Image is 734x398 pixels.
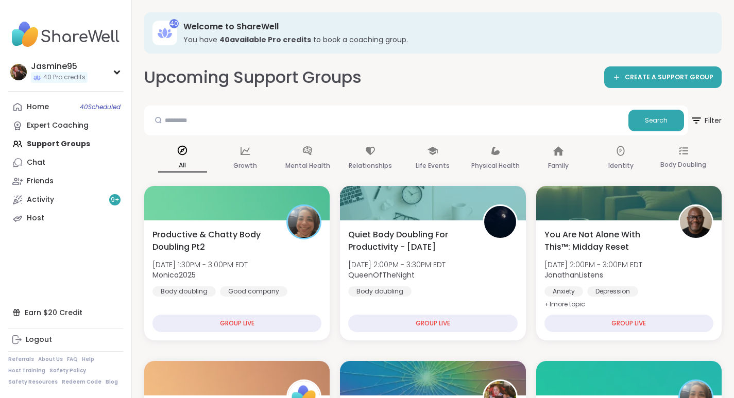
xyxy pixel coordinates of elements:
a: About Us [38,356,63,363]
p: Physical Health [471,160,520,172]
b: JonathanListens [544,270,603,280]
img: JonathanListens [680,206,712,238]
a: CREATE A SUPPORT GROUP [604,66,722,88]
div: Body doubling [152,286,216,297]
span: 40 Pro credits [43,73,86,82]
div: Depression [587,286,638,297]
a: Home40Scheduled [8,98,123,116]
a: Safety Resources [8,378,58,386]
a: Host Training [8,367,45,374]
img: Jasmine95 [10,64,27,80]
b: Monica2025 [152,270,196,280]
p: Life Events [416,160,450,172]
span: Productive & Chatty Body Doubling Pt2 [152,229,275,253]
div: Logout [26,335,52,345]
span: 9 + [111,196,120,204]
div: Host [27,213,44,223]
span: Search [645,116,668,125]
div: Good company [220,286,287,297]
b: QueenOfTheNight [348,270,415,280]
img: Monica2025 [288,206,320,238]
div: Body doubling [348,286,412,297]
a: Expert Coaching [8,116,123,135]
a: Referrals [8,356,34,363]
span: [DATE] 2:00PM - 3:30PM EDT [348,259,446,270]
a: Activity9+ [8,191,123,209]
button: Filter [690,106,722,135]
div: Friends [27,176,54,186]
div: Anxiety [544,286,583,297]
p: Growth [233,160,257,172]
div: GROUP LIVE [152,315,321,332]
span: CREATE A SUPPORT GROUP [625,73,713,82]
p: Relationships [349,160,392,172]
a: Safety Policy [49,367,86,374]
h3: Welcome to ShareWell [183,21,707,32]
a: Logout [8,331,123,349]
a: Host [8,209,123,228]
a: FAQ [67,356,78,363]
span: [DATE] 1:30PM - 3:00PM EDT [152,259,248,270]
img: ShareWell Nav Logo [8,16,123,53]
p: Mental Health [285,160,330,172]
div: Jasmine95 [31,61,88,72]
div: Earn $20 Credit [8,303,123,322]
p: Identity [608,160,634,172]
img: QueenOfTheNight [484,206,516,238]
a: Friends [8,172,123,191]
h3: You have to book a coaching group. [183,34,707,45]
span: [DATE] 2:00PM - 3:00PM EDT [544,259,642,270]
p: All [158,159,207,172]
b: 40 available Pro credit s [219,34,311,45]
a: Help [82,356,94,363]
h2: Upcoming Support Groups [144,66,362,89]
div: Home [27,102,49,112]
span: Quiet Body Doubling For Productivity - [DATE] [348,229,471,253]
span: Filter [690,108,722,133]
p: Family [548,160,569,172]
p: Body Doubling [660,159,706,171]
a: Blog [106,378,118,386]
a: Chat [8,153,123,172]
span: You Are Not Alone With This™: Midday Reset [544,229,667,253]
a: Redeem Code [62,378,101,386]
div: 40 [169,19,179,28]
div: Chat [27,158,45,168]
div: GROUP LIVE [544,315,713,332]
div: GROUP LIVE [348,315,517,332]
span: 40 Scheduled [80,103,121,111]
button: Search [628,110,684,131]
div: Activity [27,195,54,205]
div: Expert Coaching [27,120,89,131]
